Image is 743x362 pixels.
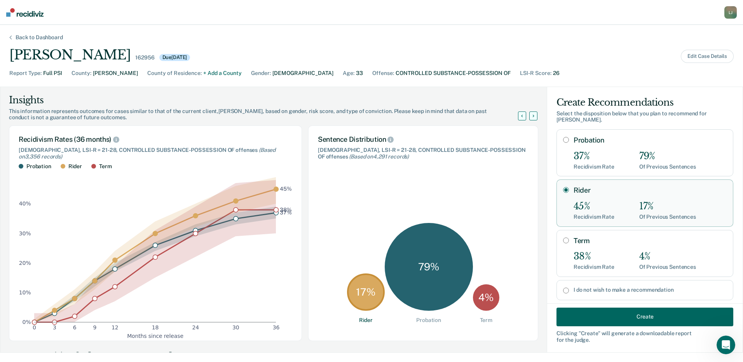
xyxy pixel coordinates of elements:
div: Recidivism Rates (36 months) [19,135,292,144]
div: 37% [574,151,614,162]
label: I do not wish to make a recommendation [574,287,727,293]
text: 12 [112,325,119,331]
div: 33 [356,69,363,77]
text: 30 [232,325,239,331]
text: 45% [280,186,292,192]
text: 37% [280,210,292,216]
text: Months since release [127,333,183,339]
text: 38% [280,207,292,213]
div: Term [99,163,112,170]
div: 162956 [135,54,154,61]
div: Probation [26,163,51,170]
div: + Add a County [203,69,242,77]
text: 18 [152,325,159,331]
div: Of Previous Sentences [639,164,696,170]
iframe: Intercom live chat [717,336,735,354]
div: L J [724,6,737,19]
label: Term [574,237,727,245]
button: LJ [724,6,737,19]
div: Report Type : [9,69,42,77]
text: 30% [19,230,31,237]
g: text [280,186,292,216]
div: Insights [9,94,527,106]
text: 0 [33,325,36,331]
text: 36 [273,325,280,331]
div: Recidivism Rate [574,214,614,220]
g: dot [32,187,279,325]
text: 6 [73,325,77,331]
div: Recidivism Rate [574,164,614,170]
div: [PERSON_NAME] [93,69,138,77]
text: 3 [53,325,56,331]
div: Rider [359,317,373,324]
div: County : [72,69,91,77]
button: Create [556,307,733,326]
div: [DEMOGRAPHIC_DATA], LSI-R = 21-28, CONTROLLED SUBSTANCE-POSSESSION OF offenses [19,147,292,160]
div: 17% [639,201,696,212]
div: 4 % [473,284,499,311]
div: Sentence Distribution [318,135,528,144]
div: CONTROLLED SUBSTANCE-POSSESSION OF [396,69,511,77]
g: x-axis tick label [33,325,279,331]
button: Edit Case Details [681,50,734,63]
div: LSI-R Score : [520,69,551,77]
div: 45% [574,201,614,212]
g: x-axis label [127,333,183,339]
div: Of Previous Sentences [639,214,696,220]
div: 4% [639,251,696,262]
div: Create Recommendations [556,96,733,109]
div: Probation [416,317,441,324]
span: (Based on 4,291 records ) [349,153,409,160]
text: 10% [19,289,31,296]
div: Of Previous Sentences [639,264,696,270]
div: Age : [343,69,354,77]
div: [DEMOGRAPHIC_DATA], LSI-R = 21-28, CONTROLLED SUBSTANCE-POSSESSION OF offenses [318,147,528,160]
div: 17 % [347,273,385,311]
div: This information represents outcomes for cases similar to that of the current client, [PERSON_NAM... [9,108,527,121]
div: [DEMOGRAPHIC_DATA] [272,69,333,77]
text: 24 [192,325,199,331]
div: Recidivism Rate [574,264,614,270]
div: Offense : [372,69,394,77]
label: Rider [574,186,727,195]
div: Gender : [251,69,271,77]
img: Recidiviz [6,8,44,17]
div: County of Residence : [147,69,202,77]
div: Clicking " Create " will generate a downloadable report for the judge. [556,330,733,343]
g: y-axis tick label [19,201,31,325]
div: Full PSI [43,69,62,77]
text: 9 [93,325,97,331]
g: area [34,177,276,322]
div: [PERSON_NAME] [9,47,131,63]
div: Due [DATE] [159,54,190,61]
div: 79 % [385,223,473,311]
label: Probation [574,136,727,144]
div: Rider [68,163,82,170]
div: Back to Dashboard [6,34,72,41]
text: 0% [23,319,31,325]
div: 79% [639,151,696,162]
div: Select the disposition below that you plan to recommend for [PERSON_NAME] . [556,110,733,124]
span: (Based on 3,356 records ) [19,147,276,160]
text: 20% [19,260,31,266]
div: Term [480,317,492,324]
div: 38% [574,251,614,262]
text: 40% [19,201,31,207]
div: 26 [553,69,560,77]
